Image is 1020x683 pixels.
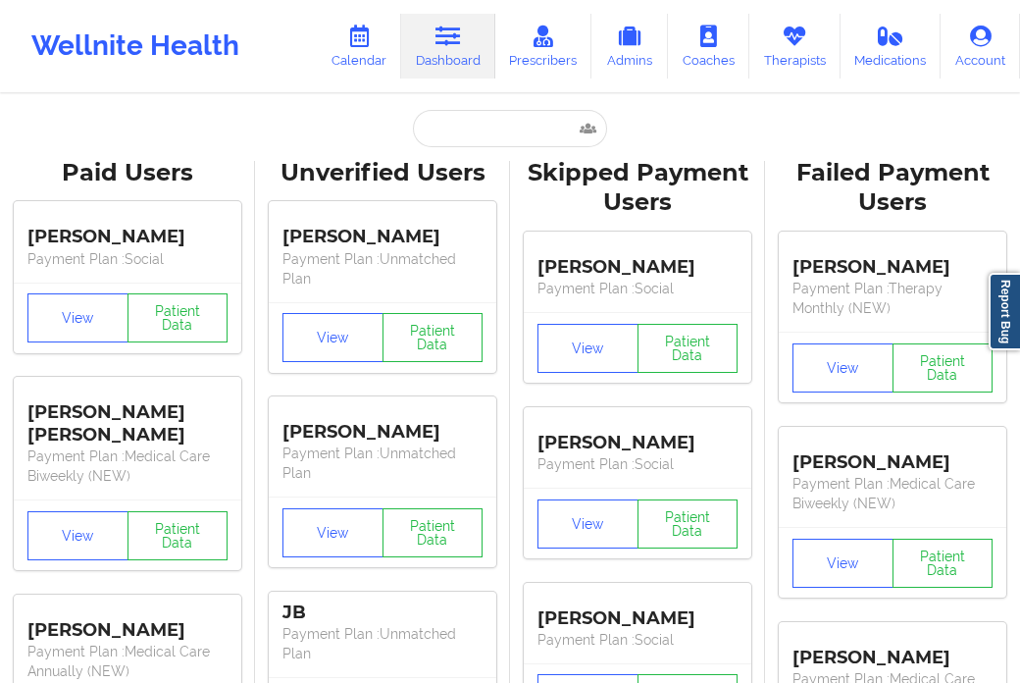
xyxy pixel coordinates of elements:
p: Payment Plan : Medical Care Biweekly (NEW) [27,447,228,486]
p: Payment Plan : Unmatched Plan [282,249,483,289]
button: Patient Data [127,293,229,342]
p: Payment Plan : Unmatched Plan [282,624,483,663]
a: Admins [591,14,668,79]
button: View [537,324,638,373]
p: Payment Plan : Medical Care Annually (NEW) [27,642,228,681]
button: View [792,539,893,588]
div: [PERSON_NAME] [537,241,738,279]
a: Therapists [749,14,841,79]
a: Medications [841,14,942,79]
button: Patient Data [382,313,484,362]
button: Patient Data [892,539,994,588]
div: [PERSON_NAME] [27,212,228,249]
p: Payment Plan : Social [537,630,738,650]
div: Skipped Payment Users [524,158,751,219]
button: View [27,293,128,342]
a: Calendar [317,14,401,79]
button: View [27,511,128,560]
div: [PERSON_NAME] [792,241,993,279]
p: Payment Plan : Social [537,454,738,474]
button: View [537,499,638,549]
button: Patient Data [637,324,739,373]
div: [PERSON_NAME] [792,632,993,669]
button: Patient Data [382,508,484,557]
div: [PERSON_NAME] [27,604,228,642]
button: View [792,343,893,393]
button: View [282,508,383,557]
div: [PERSON_NAME] [537,593,738,630]
div: [PERSON_NAME] [PERSON_NAME] [27,387,228,447]
p: Payment Plan : Therapy Monthly (NEW) [792,279,993,318]
div: Failed Payment Users [779,158,1006,219]
p: Payment Plan : Social [27,249,228,269]
button: Patient Data [637,499,739,549]
button: View [282,313,383,362]
a: Coaches [668,14,749,79]
a: Prescribers [495,14,592,79]
a: Dashboard [401,14,495,79]
div: [PERSON_NAME] [282,406,483,444]
a: Account [941,14,1020,79]
div: [PERSON_NAME] [282,212,483,249]
p: Payment Plan : Unmatched Plan [282,444,483,483]
div: Paid Users [14,158,241,188]
div: [PERSON_NAME] [792,437,993,474]
p: Payment Plan : Social [537,279,738,298]
button: Patient Data [892,343,994,393]
p: Payment Plan : Medical Care Biweekly (NEW) [792,474,993,513]
button: Patient Data [127,511,229,560]
div: Unverified Users [269,158,496,188]
div: [PERSON_NAME] [537,417,738,454]
a: Report Bug [989,273,1020,350]
div: JB [282,602,483,624]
